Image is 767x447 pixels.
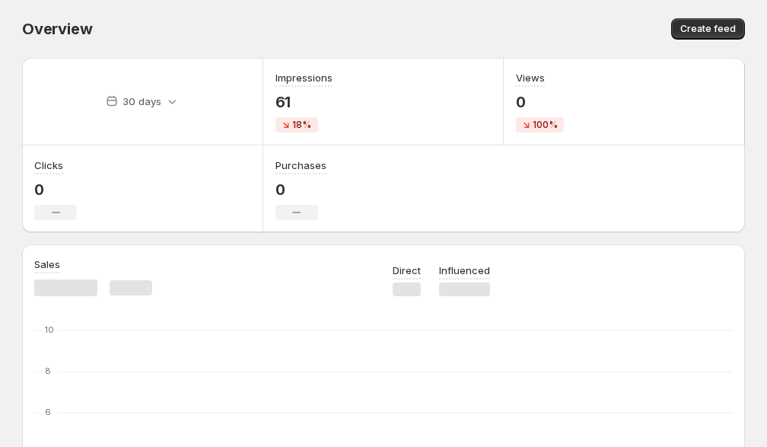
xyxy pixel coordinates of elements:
p: Influenced [439,263,490,278]
span: 18% [292,119,311,131]
text: 10 [45,324,54,335]
h3: Impressions [275,70,333,85]
span: Overview [22,20,92,38]
p: 61 [275,93,333,111]
text: 8 [45,366,51,376]
h3: Clicks [34,158,63,173]
p: 0 [516,93,564,111]
text: 6 [45,407,51,417]
h3: Sales [34,257,60,272]
p: 0 [275,180,326,199]
p: 0 [34,180,77,199]
button: Create feed [671,18,745,40]
span: Create feed [680,23,736,35]
h3: Views [516,70,545,85]
p: Direct [393,263,421,278]
h3: Purchases [275,158,326,173]
p: 30 days [123,94,161,109]
span: 100% [533,119,558,131]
